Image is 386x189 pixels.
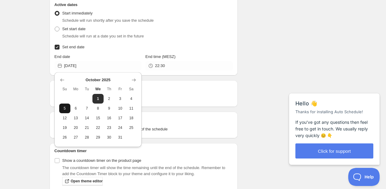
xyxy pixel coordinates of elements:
span: Fr [117,87,124,91]
button: Tuesday October 14 2025 [81,113,92,123]
span: 5 [62,106,68,111]
span: 10 [117,106,124,111]
span: 26 [62,135,68,140]
th: Friday [115,84,126,94]
button: Thursday October 16 2025 [104,113,115,123]
span: 24 [117,125,124,130]
th: Tuesday [81,84,92,94]
span: Mo [73,87,79,91]
span: 29 [95,135,101,140]
button: Friday October 24 2025 [115,123,126,133]
button: Show previous month, September 2025 [58,76,66,84]
span: 23 [106,125,112,130]
span: Show a countdown timer on the product page [62,158,141,163]
p: The countdown timer will show the time remaining until the end of the schedule. Remember to add t... [62,165,233,177]
button: Sunday October 12 2025 [59,113,70,123]
button: Wednesday October 22 2025 [92,123,104,133]
th: Monday [70,84,82,94]
button: Thursday October 9 2025 [104,104,115,113]
span: 3 [117,96,124,101]
button: Friday October 31 2025 [115,133,126,142]
th: Saturday [126,84,137,94]
button: Saturday October 11 2025 [126,104,137,113]
button: Wednesday October 15 2025 [92,113,104,123]
button: Today Wednesday October 1 2025 [92,94,104,104]
span: Set end date [62,45,85,49]
iframe: Help Scout Beacon - Open [348,168,380,186]
button: Monday October 20 2025 [70,123,82,133]
span: Th [106,87,112,91]
span: 20 [73,125,79,130]
span: Schedule will run shortly after you save the schedule [62,18,154,23]
span: Tu [84,87,90,91]
span: Open theme editor [71,179,103,184]
span: 14 [84,116,90,120]
span: 8 [95,106,101,111]
span: 30 [106,135,112,140]
span: 18 [128,116,134,120]
span: 21 [84,125,90,130]
span: Schedule will run at a date you set in the future [62,34,144,38]
span: 25 [128,125,134,130]
button: Sunday October 5 2025 [59,104,70,113]
button: Saturday October 25 2025 [126,123,137,133]
h2: Repeating [54,85,233,91]
button: Show next month, November 2025 [130,76,138,84]
button: Tuesday October 7 2025 [81,104,92,113]
span: 4 [128,96,134,101]
button: Wednesday October 8 2025 [92,104,104,113]
span: 15 [95,116,101,120]
h2: Active dates [54,2,233,8]
h2: Countdown timer [54,148,233,154]
th: Wednesday [92,84,104,94]
span: 12 [62,116,68,120]
span: Set start date [62,27,85,31]
button: Tuesday October 21 2025 [81,123,92,133]
button: Monday October 6 2025 [70,104,82,113]
span: 28 [84,135,90,140]
button: Sunday October 26 2025 [59,133,70,142]
iframe: Help Scout Beacon - Messages and Notifications [286,78,383,168]
span: 1 [95,96,101,101]
button: Tuesday October 28 2025 [81,133,92,142]
h2: Tags [54,117,233,123]
span: 27 [73,135,79,140]
button: Friday October 10 2025 [115,104,126,113]
button: Saturday October 4 2025 [126,94,137,104]
span: 2 [106,96,112,101]
span: 6 [73,106,79,111]
button: Thursday October 23 2025 [104,123,115,133]
th: Sunday [59,84,70,94]
span: Start immediately [62,11,92,15]
span: 11 [128,106,134,111]
span: We [95,87,101,91]
button: Thursday October 2 2025 [104,94,115,104]
button: Friday October 3 2025 [115,94,126,104]
span: 16 [106,116,112,120]
button: Monday October 13 2025 [70,113,82,123]
button: Wednesday October 29 2025 [92,133,104,142]
span: 19 [62,125,68,130]
span: Su [62,87,68,91]
span: End date [54,54,70,59]
button: Saturday October 18 2025 [126,113,137,123]
button: Monday October 27 2025 [70,133,82,142]
span: Sa [128,87,134,91]
button: Friday October 17 2025 [115,113,126,123]
span: 22 [95,125,101,130]
span: 13 [73,116,79,120]
button: Thursday October 30 2025 [104,133,115,142]
span: End time (MESZ) [145,54,175,59]
span: 31 [117,135,124,140]
button: Sunday October 19 2025 [59,123,70,133]
a: Open theme editor [62,177,103,185]
th: Thursday [104,84,115,94]
span: 9 [106,106,112,111]
span: 7 [84,106,90,111]
span: 17 [117,116,124,120]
